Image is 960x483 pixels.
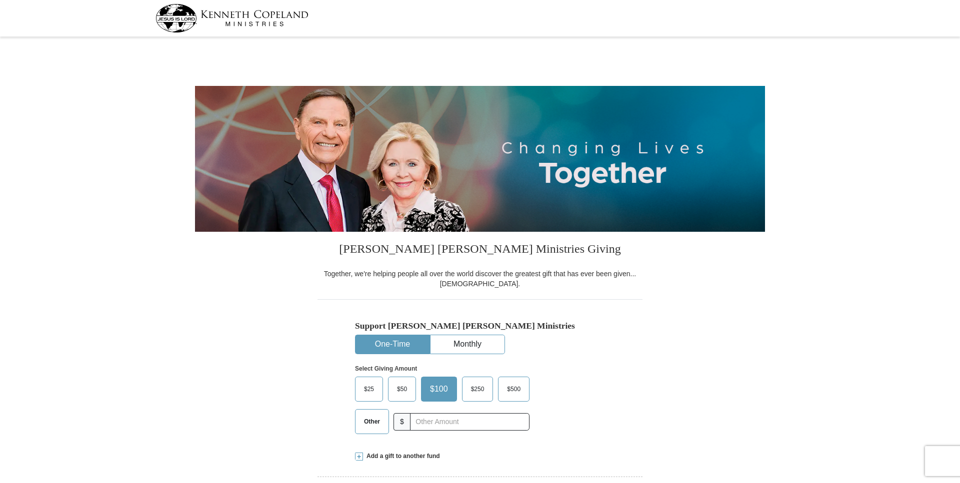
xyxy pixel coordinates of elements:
button: One-Time [355,335,429,354]
span: Other [359,414,385,429]
span: $25 [359,382,379,397]
h3: [PERSON_NAME] [PERSON_NAME] Ministries Giving [317,232,642,269]
img: kcm-header-logo.svg [155,4,308,32]
span: $ [393,413,410,431]
span: $50 [392,382,412,397]
button: Monthly [430,335,504,354]
span: $100 [425,382,453,397]
input: Other Amount [410,413,529,431]
strong: Select Giving Amount [355,365,417,372]
span: Add a gift to another fund [363,452,440,461]
span: $250 [466,382,489,397]
h5: Support [PERSON_NAME] [PERSON_NAME] Ministries [355,321,605,331]
span: $500 [502,382,525,397]
div: Together, we're helping people all over the world discover the greatest gift that has ever been g... [317,269,642,289]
